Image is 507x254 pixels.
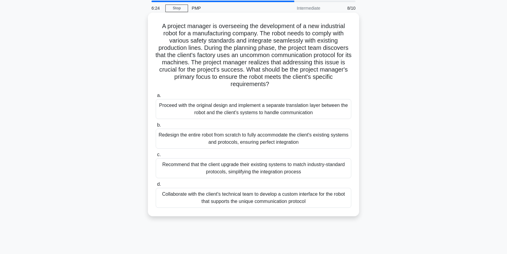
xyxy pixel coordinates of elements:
[157,182,161,187] span: d.
[188,2,271,14] div: PMP
[157,93,161,98] span: a.
[155,22,352,88] h5: A project manager is overseeing the development of a new industrial robot for a manufacturing com...
[148,2,165,14] div: 6:24
[157,122,161,127] span: b.
[165,5,188,12] a: Stop
[156,158,351,178] div: Recommend that the client upgrade their existing systems to match industry-standard protocols, si...
[156,129,351,149] div: Redesign the entire robot from scratch to fully accommodate the client's existing systems and pro...
[271,2,324,14] div: Intermediate
[324,2,359,14] div: 8/10
[157,152,161,157] span: c.
[156,188,351,208] div: Collaborate with the client's technical team to develop a custom interface for the robot that sup...
[156,99,351,119] div: Proceed with the original design and implement a separate translation layer between the robot and...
